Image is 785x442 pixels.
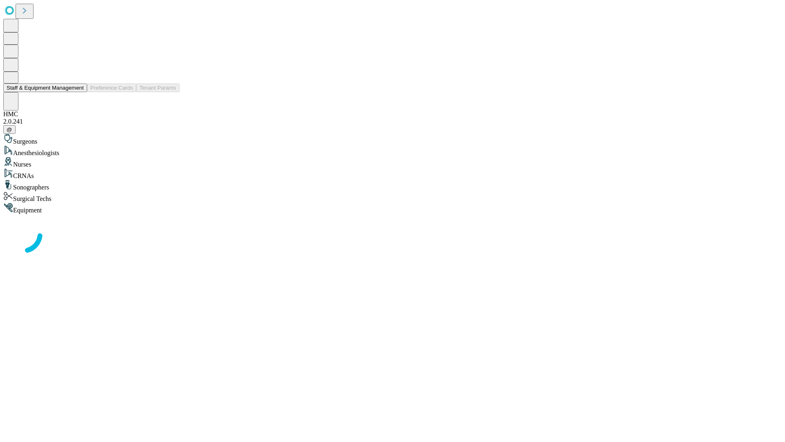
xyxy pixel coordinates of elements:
[3,125,16,134] button: @
[7,126,12,133] span: @
[3,110,782,118] div: HMC
[3,134,782,145] div: Surgeons
[3,157,782,168] div: Nurses
[3,203,782,214] div: Equipment
[87,83,136,92] button: Preference Cards
[3,180,782,191] div: Sonographers
[3,168,782,180] div: CRNAs
[3,191,782,203] div: Surgical Techs
[136,83,179,92] button: Tenant Params
[3,145,782,157] div: Anesthesiologists
[3,83,87,92] button: Staff & Equipment Management
[3,118,782,125] div: 2.0.241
